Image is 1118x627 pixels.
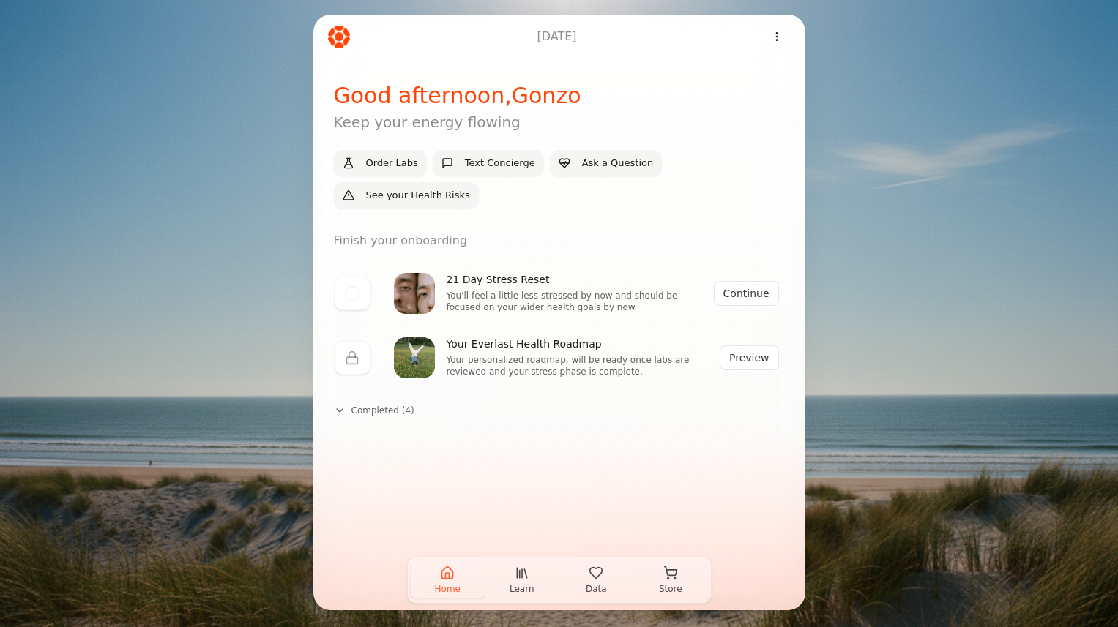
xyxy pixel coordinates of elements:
[714,281,779,306] button: Continue
[550,150,663,176] button: Ask a Question
[447,354,720,378] p: Your personalized roadmap, will be ready once labs are reviewed and your stress phase is complete.
[465,157,535,170] span: Text Concierge
[334,150,427,176] button: Order Labs
[537,28,576,45] h1: [DATE]
[328,26,350,47] img: Everlast Logo
[334,182,479,209] button: See your Health Risks
[366,189,470,203] span: See your Health Risks
[334,405,414,416] button: Completed (4)
[659,583,682,595] span: Store
[582,157,654,170] span: Ask a Question
[447,274,714,287] h3: 21 Day Stress Reset
[334,83,581,109] h1: Good afternoon , Gonzo
[447,338,720,351] h3: Your Everlast Health Roadmap
[366,157,418,170] span: Order Labs
[447,290,714,313] p: You'll feel a little less stressed by now and should be focused on your wider health goals by now
[435,583,461,595] span: Home
[433,150,544,176] button: Text Concierge
[334,112,581,132] p: Keep your energy flowing
[586,583,607,595] span: Data
[510,583,534,595] span: Learn
[720,345,779,370] button: Preview
[334,232,785,249] h1: Finish your onboarding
